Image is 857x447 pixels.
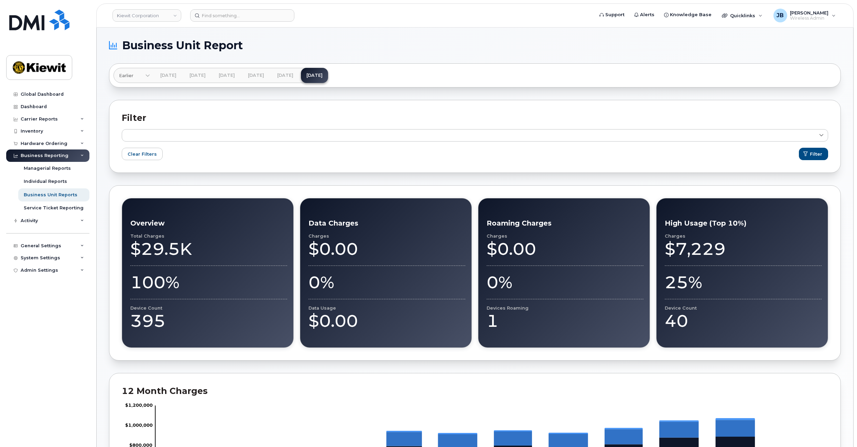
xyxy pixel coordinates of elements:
div: 25% [665,272,822,293]
a: [DATE] [242,68,270,83]
a: [DATE] [272,68,299,83]
a: [DATE] [184,68,211,83]
div: Charges [665,233,822,239]
div: 0% [308,272,465,293]
h3: High Usage (Top 10%) [665,219,822,227]
a: [DATE] [213,68,240,83]
div: Device Count [665,305,822,311]
div: Total Charges [130,233,287,239]
span: Filter [810,151,822,157]
div: Device Count [130,305,287,311]
div: $0.00 [308,239,465,259]
div: $0.00 [487,239,643,259]
div: $7,229 [665,239,822,259]
div: Data Usage [308,305,465,311]
div: Charges [487,233,643,239]
tspan: $1,200,000 [125,403,153,408]
div: 100% [130,272,287,293]
button: Clear Filters [122,148,163,160]
h2: 12 Month Charges [122,386,828,396]
div: 395 [130,311,287,331]
div: $0.00 [308,311,465,331]
span: Clear Filters [128,151,157,157]
div: 1 [487,311,643,331]
h2: Filter [122,113,828,123]
h3: Roaming Charges [487,219,643,227]
tspan: $1,000,000 [125,423,153,428]
h3: Overview [130,219,287,227]
div: Charges [308,233,465,239]
iframe: Messenger Launcher [827,417,852,442]
span: Earlier [119,72,133,79]
div: $29.5K [130,239,287,259]
div: Devices Roaming [487,305,643,311]
a: Earlier [113,68,150,83]
a: [DATE] [155,68,182,83]
button: Filter [799,148,828,160]
h3: Data Charges [308,219,465,227]
span: Business Unit Report [122,40,243,51]
a: [DATE] [301,68,328,83]
div: 0% [487,272,643,293]
div: 40 [665,311,822,331]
